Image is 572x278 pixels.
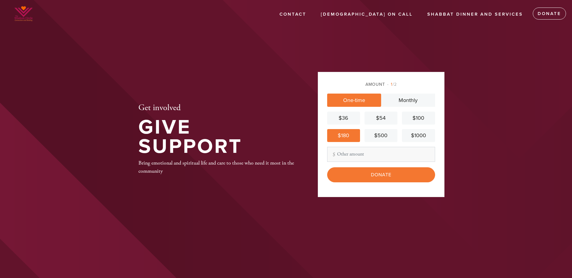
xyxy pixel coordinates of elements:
a: [DEMOGRAPHIC_DATA] On Call [316,9,417,20]
a: $36 [327,112,360,125]
a: $500 [365,129,397,142]
input: Other amount [327,147,435,162]
span: 1 [391,82,393,87]
div: Amount [327,81,435,88]
div: $180 [330,131,358,140]
a: Shabbat Dinner and Services [423,9,527,20]
a: $180 [327,129,360,142]
a: $1000 [402,129,435,142]
img: WhatsApp%20Image%202025-03-14%20at%2002.png [9,3,38,25]
input: Donate [327,167,435,182]
span: /2 [387,82,397,87]
div: $54 [367,114,395,122]
div: $1000 [404,131,432,140]
h2: Get involved [138,103,298,113]
a: Contact [275,9,311,20]
a: Monthly [381,94,435,107]
a: Donate [533,8,566,20]
div: $500 [367,131,395,140]
a: $54 [365,112,397,125]
h1: Give Support [138,118,298,156]
a: One-time [327,94,381,107]
a: $100 [402,112,435,125]
div: Bring emotional and spiritual life and care to those who need it most in the community [138,159,298,175]
div: $100 [404,114,432,122]
div: $36 [330,114,358,122]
